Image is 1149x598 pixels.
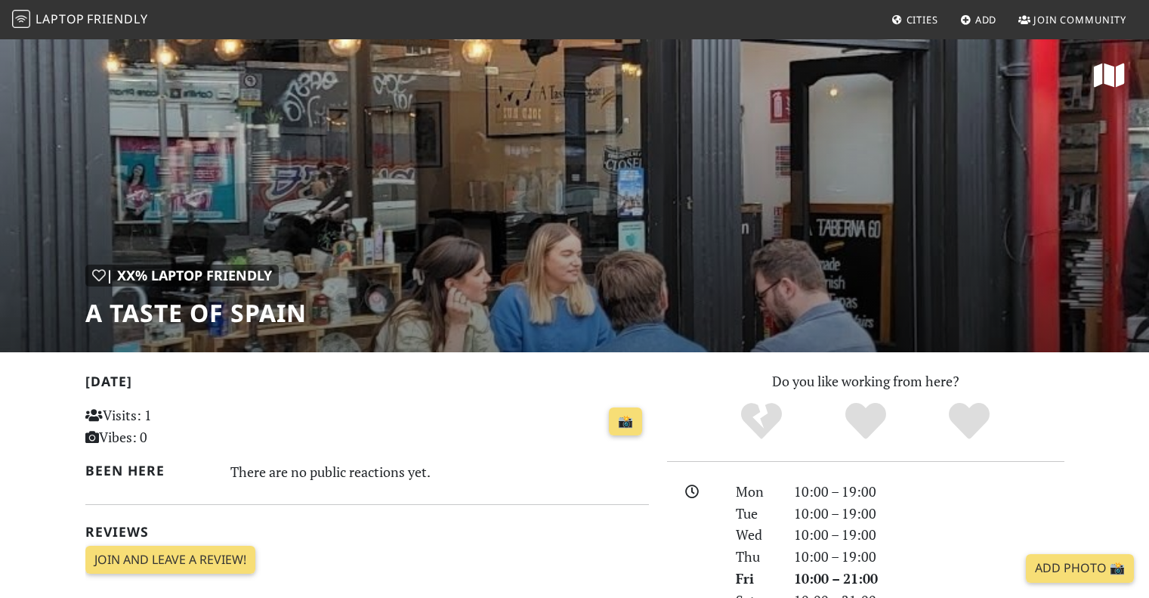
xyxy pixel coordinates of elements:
span: Add [975,13,997,26]
h2: Reviews [85,524,649,540]
p: Visits: 1 Vibes: 0 [85,404,261,448]
span: Laptop [36,11,85,27]
a: 📸 [609,407,642,436]
div: Thu [727,546,784,568]
div: 10:00 – 19:00 [785,481,1073,503]
h2: Been here [85,463,213,479]
div: 10:00 – 19:00 [785,524,1073,546]
span: Join Community [1033,13,1126,26]
img: LaptopFriendly [12,10,30,28]
a: LaptopFriendly LaptopFriendly [12,7,148,33]
span: Friendly [87,11,147,27]
div: | XX% Laptop Friendly [85,265,279,287]
div: There are no public reactions yet. [230,460,649,484]
div: 10:00 – 19:00 [785,503,1073,525]
a: Add Photo 📸 [1026,554,1134,583]
p: Do you like working from here? [667,370,1064,392]
div: Tue [727,503,784,525]
h1: A Taste of Spain [85,299,307,327]
h2: [DATE] [85,373,649,395]
div: 10:00 – 19:00 [785,546,1073,568]
div: Mon [727,481,784,503]
a: Add [954,6,1003,33]
a: Join Community [1012,6,1132,33]
a: Cities [885,6,944,33]
div: Wed [727,524,784,546]
span: Cities [907,13,938,26]
div: Definitely! [917,401,1021,442]
div: No [709,401,814,442]
div: Fri [727,568,784,590]
div: Yes [814,401,918,442]
a: Join and leave a review! [85,546,255,575]
div: 10:00 – 21:00 [785,568,1073,590]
